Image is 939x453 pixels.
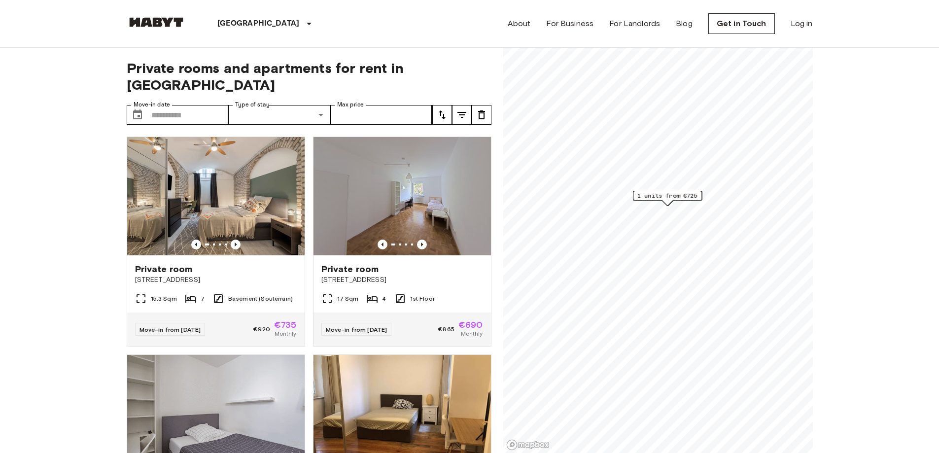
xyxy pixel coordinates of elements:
span: €920 [253,325,270,334]
a: About [508,18,531,30]
span: 1 units from €725 [637,191,697,200]
img: Marketing picture of unit DE-02-023-04M [313,137,491,255]
a: For Landlords [609,18,660,30]
span: [STREET_ADDRESS] [321,275,483,285]
a: Marketing picture of unit DE-02-023-04MPrevious imagePrevious imagePrivate room[STREET_ADDRESS]17... [313,137,491,347]
span: Private rooms and apartments for rent in [GEOGRAPHIC_DATA] [127,60,491,93]
span: Monthly [461,329,483,338]
button: Previous image [231,240,241,249]
span: Basement (Souterrain) [228,294,293,303]
a: Marketing picture of unit DE-02-004-006-05HFPrevious imagePrevious imagePrivate room[STREET_ADDRE... [127,137,305,347]
span: Monthly [275,329,296,338]
button: tune [472,105,491,125]
button: Previous image [191,240,201,249]
button: tune [432,105,452,125]
label: Max price [337,101,364,109]
a: For Business [546,18,593,30]
button: tune [452,105,472,125]
button: Previous image [417,240,427,249]
span: 4 [382,294,386,303]
div: Map marker [633,191,702,206]
span: €865 [438,325,454,334]
span: Move-in from [DATE] [326,326,387,333]
span: Private room [321,263,379,275]
span: €735 [274,320,297,329]
span: Private room [135,263,193,275]
span: 15.3 Sqm [151,294,177,303]
a: Blog [676,18,693,30]
a: Log in [791,18,813,30]
a: Mapbox logo [506,439,550,451]
span: [STREET_ADDRESS] [135,275,297,285]
span: €690 [458,320,483,329]
img: Habyt [127,17,186,27]
span: 7 [201,294,205,303]
button: Choose date [128,105,147,125]
span: 1st Floor [410,294,435,303]
span: 17 Sqm [337,294,359,303]
p: [GEOGRAPHIC_DATA] [217,18,300,30]
img: Marketing picture of unit DE-02-004-006-05HF [127,137,305,255]
a: Get in Touch [708,13,775,34]
span: Move-in from [DATE] [139,326,201,333]
button: Previous image [378,240,387,249]
label: Type of stay [235,101,270,109]
label: Move-in date [134,101,170,109]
